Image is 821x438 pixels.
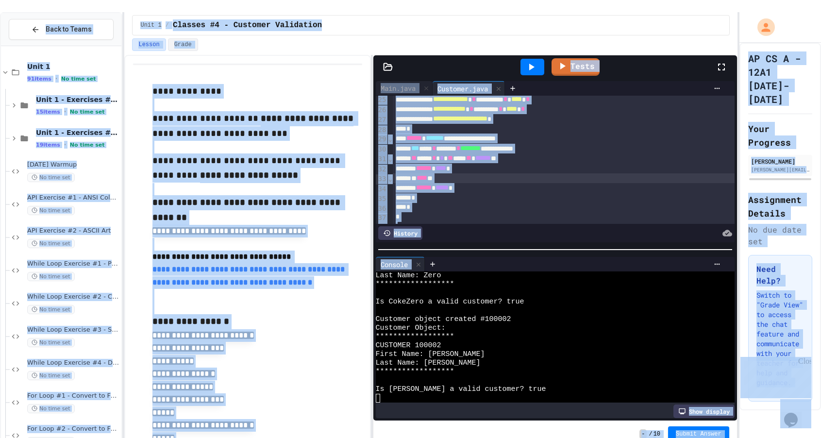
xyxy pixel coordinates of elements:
div: No due date set [748,224,812,247]
span: Back to Teams [46,24,92,34]
div: 28 [376,125,388,135]
span: • [55,75,57,83]
div: 38 [376,223,388,233]
span: 91 items [27,76,51,82]
iframe: chat widget [780,399,811,428]
div: 32 [376,165,388,174]
span: Last Name: Zero [376,271,441,280]
span: API Exercise #2 - ASCII Art [27,227,119,235]
div: History [378,226,422,240]
h2: Assignment Details [748,193,812,220]
span: • [64,141,66,149]
span: 19 items [36,142,60,148]
span: No time set [27,305,75,314]
span: Last Name: [PERSON_NAME] [376,359,481,368]
div: 31 [376,154,388,164]
div: Customer.java [433,81,505,96]
span: Unit 1 [140,21,161,29]
h3: Need Help? [756,263,804,286]
div: 34 [376,185,388,194]
span: Is [PERSON_NAME] a valid customer? true [376,385,546,394]
div: 35 [376,194,388,204]
span: No time set [27,338,75,347]
button: Grade [168,38,198,51]
div: Show display [673,404,735,418]
span: No time set [27,239,75,248]
span: While Loop Exercise #2 - Countdown [27,293,119,301]
span: While Loop Exercise #3 - Sum Until Zero [27,326,119,334]
div: 36 [376,204,388,214]
span: While Loop Exercise #1 - Print all numbers [27,260,119,268]
span: No time set [27,404,75,413]
button: Lesson [132,38,166,51]
span: No time set [61,76,96,82]
span: Customer Object: [376,324,446,333]
span: Fold line [387,155,392,163]
div: 29 [376,135,388,144]
span: No time set [70,109,105,115]
span: Submit Answer [676,430,721,438]
button: Back to Teams [9,19,114,40]
div: 25 [376,95,388,105]
span: For Loop #1 - Convert to For Loop [27,392,119,400]
span: No time set [27,272,75,281]
span: 10 [653,430,660,438]
div: Console [376,257,425,271]
span: • [64,108,66,116]
div: 30 [376,145,388,154]
span: Unit 1 - Exercises #16-34 [36,128,119,137]
div: Main.java [376,83,420,93]
span: Fold line [387,135,392,143]
div: 26 [376,105,388,115]
span: No time set [70,142,105,148]
span: While Loop Exercise #4 - Digit Counter [27,359,119,367]
h2: Your Progress [748,122,812,149]
span: Fold line [387,175,392,183]
span: Customer object created #100002 [376,315,511,324]
div: [PERSON_NAME] [751,157,809,166]
div: 33 [376,174,388,184]
div: 27 [376,115,388,125]
div: 37 [376,213,388,223]
span: API Exercise #1 - ANSI Colors [27,194,119,202]
span: Unit 1 [27,62,119,71]
span: For Loop #2 - Convert to For Loop (Advanced) [27,425,119,433]
div: Console [376,259,413,270]
span: Is CokeZero a valid customer? true [376,298,524,306]
h1: AP CS A - 12A1 [DATE]-[DATE] [748,51,812,106]
span: No time set [27,206,75,215]
span: [DATE] Warmup [27,161,119,169]
div: Main.java [376,81,433,96]
span: No time set [27,173,75,182]
span: Classes #4 - Customer Validation [173,19,322,31]
a: Tests [552,58,600,76]
div: Chat with us now!Close [4,4,67,62]
p: Switch to "Grade View" to access the chat feature and communicate with your teacher for help and ... [756,290,804,387]
span: Unit 1 - Exercises #1-15 [36,95,119,104]
span: / [166,21,169,29]
span: / [649,430,652,438]
span: CUSTOMER 100002 [376,341,441,350]
iframe: chat widget [740,357,811,398]
span: No time set [27,371,75,380]
span: 15 items [36,109,60,115]
span: First Name: [PERSON_NAME] [376,350,485,359]
div: Customer.java [433,84,493,94]
div: My Account [747,16,777,38]
div: [PERSON_NAME][EMAIL_ADDRESS][DOMAIN_NAME] [751,166,809,173]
